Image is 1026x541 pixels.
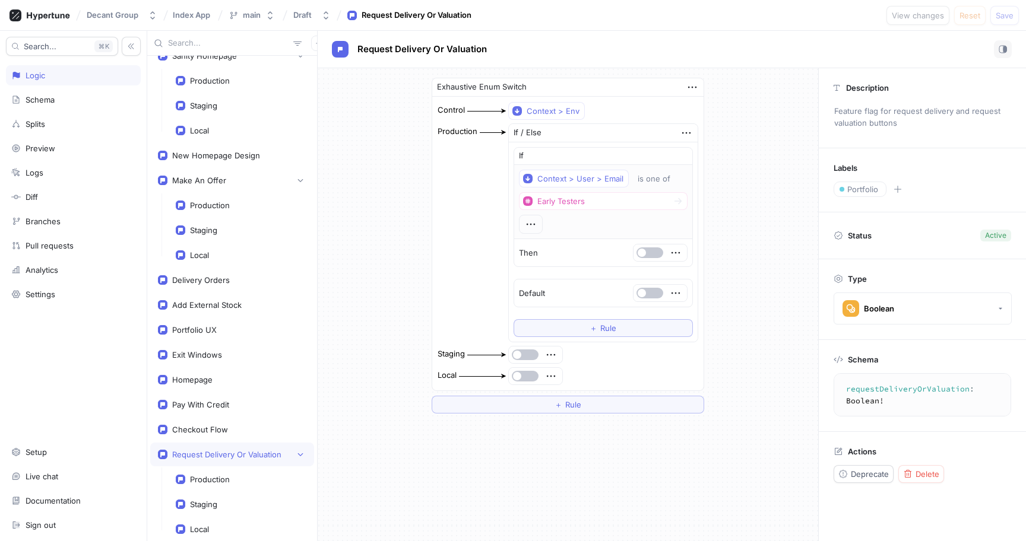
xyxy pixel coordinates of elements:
[26,95,55,104] div: Schema
[916,470,939,478] span: Delete
[26,119,45,129] div: Splits
[864,304,894,314] div: Boolean
[892,12,944,19] span: View changes
[990,6,1019,25] button: Save
[438,348,465,360] div: Staging
[527,106,579,116] div: Context > Env
[437,81,527,93] div: Exhaustive Enum Switch
[537,196,585,206] div: Early Testers
[519,150,524,162] p: If
[172,176,226,185] div: Make An Offer
[190,101,217,110] div: Staging
[293,10,312,20] div: Draft
[190,499,217,509] div: Staging
[590,324,597,332] span: ＋
[565,401,581,408] span: Rule
[26,217,61,226] div: Branches
[26,289,55,299] div: Settings
[839,378,1021,411] textarea: requestDeliveryOrValuation: Boolean!
[190,225,217,235] div: Staging
[632,170,688,187] button: is one of
[26,168,43,177] div: Logs
[537,174,623,184] div: Context > User > Email
[190,475,230,484] div: Production
[168,37,289,49] input: Search...
[846,83,889,93] p: Description
[555,401,562,408] span: ＋
[438,370,457,381] div: Local
[638,174,670,184] div: is one of
[851,470,889,478] span: Deprecate
[898,465,944,483] button: Delete
[600,324,616,332] span: Rule
[289,5,335,25] button: Draft
[519,170,629,187] button: Context > User > Email
[834,465,894,483] button: Deprecate
[834,292,1012,324] button: Boolean
[514,319,693,337] button: ＋Rule
[519,288,545,300] p: Default
[519,247,538,259] p: Then
[224,5,280,25] button: main
[6,491,141,511] a: Documentation
[26,265,58,275] div: Analytics
[172,151,260,160] div: New Homepage Design
[508,102,585,120] button: Context > Env
[173,11,210,19] span: Index App
[26,71,45,80] div: Logic
[519,192,688,210] button: Early Testers
[6,37,118,56] button: Search...K
[172,300,242,310] div: Add External Stock
[94,40,113,52] div: K
[438,104,465,116] div: Control
[26,447,47,457] div: Setup
[190,250,209,260] div: Local
[829,101,1016,133] p: Feature flag for request delivery and request valuation buttons
[996,12,1014,19] span: Save
[172,400,229,409] div: Pay With Credit
[172,450,281,459] div: Request Delivery Or Valuation
[243,10,261,20] div: main
[959,12,980,19] span: Reset
[172,275,230,285] div: Delivery Orders
[834,182,886,197] button: Portfolio
[834,163,857,173] p: Labels
[848,274,867,284] p: Type
[190,201,230,210] div: Production
[886,6,949,25] button: View changes
[514,127,541,139] div: If / Else
[847,186,878,193] span: Portfolio
[26,192,38,202] div: Diff
[172,425,228,434] div: Checkout Flow
[172,51,237,61] div: Sanity Homepage
[848,447,876,456] p: Actions
[26,496,81,505] div: Documentation
[26,472,58,481] div: Live chat
[190,524,209,534] div: Local
[172,325,217,335] div: Portfolio UX
[190,126,209,135] div: Local
[848,227,872,244] p: Status
[432,396,704,413] button: ＋Rule
[82,5,162,25] button: Decant Group
[26,241,74,250] div: Pull requests
[172,375,213,384] div: Homepage
[172,350,222,359] div: Exit Windows
[87,10,138,20] div: Decant Group
[24,43,56,50] span: Search...
[954,6,986,25] button: Reset
[26,520,56,530] div: Sign out
[190,76,230,85] div: Production
[357,44,487,54] span: Request Delivery Or Valuation
[438,126,477,138] div: Production
[26,144,55,153] div: Preview
[848,355,878,364] p: Schema
[985,230,1006,241] div: Active
[362,9,471,21] div: Request Delivery Or Valuation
